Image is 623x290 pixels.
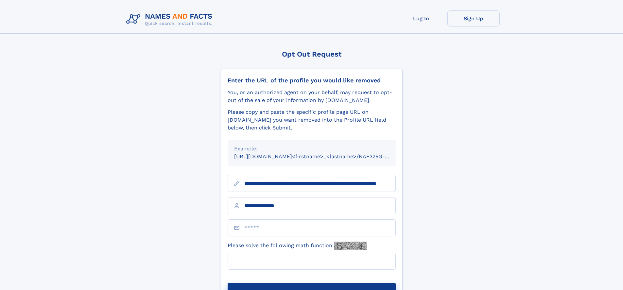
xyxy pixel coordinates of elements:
small: [URL][DOMAIN_NAME]<firstname>_<lastname>/NAF325G-xxxxxxxx [234,153,408,160]
a: Sign Up [447,10,500,26]
a: Log In [395,10,447,26]
div: Please copy and paste the specific profile page URL on [DOMAIN_NAME] you want removed into the Pr... [228,108,396,132]
div: Opt Out Request [221,50,403,58]
div: You, or an authorized agent on your behalf, may request to opt-out of the sale of your informatio... [228,89,396,104]
div: Enter the URL of the profile you would like removed [228,77,396,84]
img: Logo Names and Facts [124,10,218,28]
label: Please solve the following math function: [228,242,367,250]
div: Example: [234,145,389,153]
